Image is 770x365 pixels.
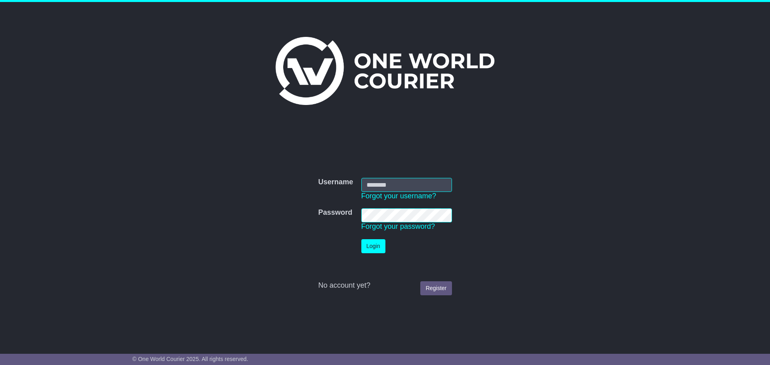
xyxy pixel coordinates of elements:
label: Password [318,208,352,217]
a: Forgot your password? [361,222,435,230]
button: Login [361,239,385,253]
a: Register [420,281,452,295]
span: © One World Courier 2025. All rights reserved. [132,356,248,362]
div: No account yet? [318,281,452,290]
label: Username [318,178,353,187]
img: One World [276,37,494,105]
a: Forgot your username? [361,192,436,200]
